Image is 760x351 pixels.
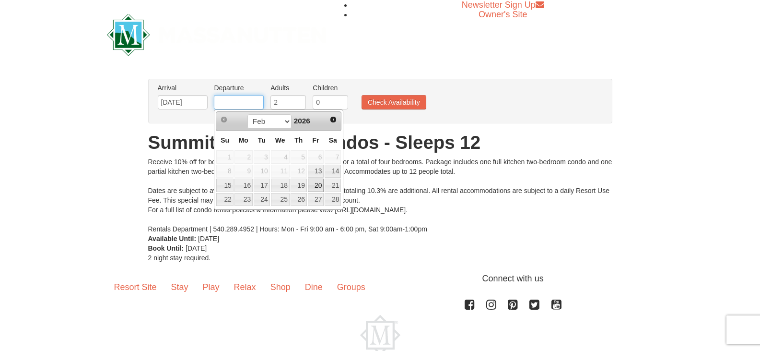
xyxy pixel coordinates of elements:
span: Tuesday [258,136,266,144]
td: available [307,193,325,207]
span: [DATE] [198,235,219,242]
span: 2 night stay required. [148,254,211,262]
p: Connect with us [107,272,654,285]
span: Monday [239,136,248,144]
span: 2 [234,150,253,164]
label: Departure [214,83,264,93]
a: Resort Site [107,272,164,302]
td: available [253,193,270,207]
a: 13 [308,165,324,178]
span: 2026 [294,117,310,125]
a: 27 [308,193,324,206]
img: Massanutten Resort Logo [107,14,327,56]
a: 21 [325,179,341,192]
td: available [290,178,307,193]
td: available [216,193,234,207]
td: available [253,164,270,179]
td: available [290,164,307,179]
a: Massanutten Resort [107,22,327,45]
span: Prev [220,116,228,123]
td: available [324,193,341,207]
span: 8 [216,165,233,178]
td: available [307,164,325,179]
a: Owner's Site [479,10,527,19]
span: Friday [312,136,319,144]
span: 4 [271,150,290,164]
a: Relax [227,272,263,302]
td: available [216,178,234,193]
a: 20 [308,179,324,192]
span: 12 [291,165,307,178]
td: available [270,150,290,164]
a: 28 [325,193,341,206]
a: Stay [164,272,196,302]
a: Prev [217,113,231,126]
span: 10 [254,165,270,178]
td: available [270,178,290,193]
td: available [307,178,325,193]
td: available [253,150,270,164]
td: available [234,178,253,193]
span: Wednesday [275,136,285,144]
td: available [324,150,341,164]
td: available [290,150,307,164]
a: 16 [234,179,253,192]
a: 17 [254,179,270,192]
a: 26 [291,193,307,206]
h1: Summit Adjoining Condos - Sleeps 12 [148,133,612,152]
strong: Available Until: [148,235,197,242]
td: available [234,193,253,207]
span: 9 [234,165,253,178]
label: Adults [270,83,306,93]
td: available [307,150,325,164]
span: Saturday [329,136,337,144]
td: available [216,164,234,179]
span: Sunday [221,136,229,144]
span: 5 [291,150,307,164]
a: 22 [216,193,233,206]
button: Check Availability [362,95,426,109]
span: 11 [271,165,290,178]
td: available [270,193,290,207]
span: 7 [325,150,341,164]
a: Next [327,113,340,126]
td: available [290,193,307,207]
td: available [234,164,253,179]
label: Children [313,83,348,93]
div: Receive 10% off for booking two adjoining two-bedroom condos, for a total of four bedrooms. Packa... [148,157,612,234]
a: Shop [263,272,298,302]
label: Arrival [158,83,208,93]
span: [DATE] [186,244,207,252]
a: 24 [254,193,270,206]
td: available [270,164,290,179]
td: available [253,178,270,193]
td: available [234,150,253,164]
td: available [324,178,341,193]
a: Play [196,272,227,302]
span: 6 [308,150,324,164]
a: 15 [216,179,233,192]
a: 23 [234,193,253,206]
span: 1 [216,150,233,164]
a: 14 [325,165,341,178]
a: 25 [271,193,290,206]
a: 19 [291,179,307,192]
a: 18 [271,179,290,192]
span: Thursday [294,136,303,144]
td: available [216,150,234,164]
span: Next [329,116,337,123]
td: available [324,164,341,179]
span: 3 [254,150,270,164]
a: Groups [330,272,373,302]
a: Dine [298,272,330,302]
strong: Book Until: [148,244,184,252]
